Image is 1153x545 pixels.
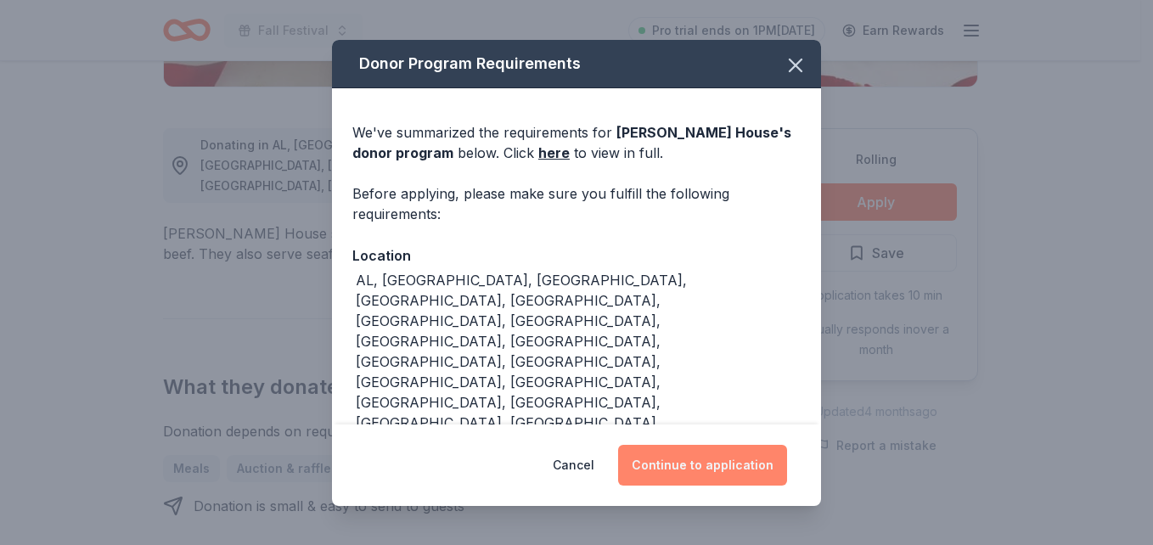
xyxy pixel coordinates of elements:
div: Before applying, please make sure you fulfill the following requirements: [352,183,801,224]
div: Donor Program Requirements [332,40,821,88]
button: Continue to application [618,445,787,486]
a: here [538,143,570,163]
button: Cancel [553,445,594,486]
div: We've summarized the requirements for below. Click to view in full. [352,122,801,163]
div: Location [352,244,801,267]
